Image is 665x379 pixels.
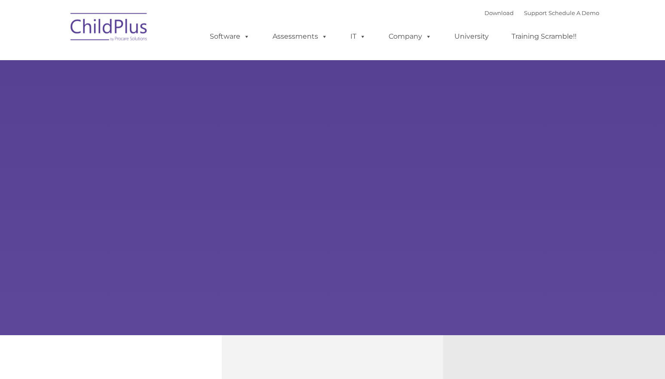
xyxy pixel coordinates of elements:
a: Assessments [264,28,336,45]
a: IT [342,28,374,45]
a: Software [201,28,258,45]
a: University [446,28,497,45]
a: Training Scramble!! [503,28,585,45]
font: | [484,9,599,16]
a: Support [524,9,547,16]
a: Schedule A Demo [549,9,599,16]
img: ChildPlus by Procare Solutions [66,7,152,50]
a: Download [484,9,514,16]
a: Company [380,28,440,45]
